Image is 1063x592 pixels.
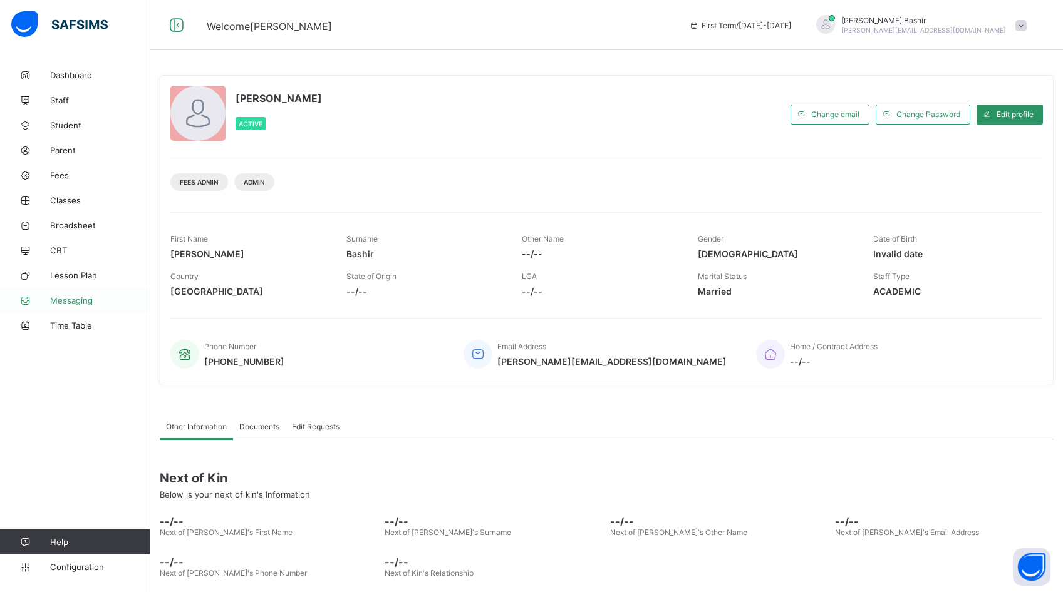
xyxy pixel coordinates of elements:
[11,11,108,38] img: safsims
[698,234,723,243] span: Gender
[236,92,322,105] span: [PERSON_NAME]
[170,286,328,297] span: [GEOGRAPHIC_DATA]
[346,234,378,243] span: Surname
[841,16,1006,25] span: [PERSON_NAME] Bashir
[835,515,1054,528] span: --/--
[50,320,150,330] span: Time Table
[522,286,679,297] span: --/--
[790,342,878,351] span: Home / Contract Address
[204,342,256,351] span: Phone Number
[204,356,284,367] span: [PHONE_NUMBER]
[50,270,150,280] span: Lesson Plan
[170,272,199,281] span: Country
[790,356,878,367] span: --/--
[50,120,150,130] span: Student
[166,422,227,431] span: Other Information
[497,356,727,367] span: [PERSON_NAME][EMAIL_ADDRESS][DOMAIN_NAME]
[239,422,279,431] span: Documents
[50,195,150,205] span: Classes
[385,556,603,568] span: --/--
[689,21,791,30] span: session/term information
[835,528,979,537] span: Next of [PERSON_NAME]'s Email Address
[160,471,1054,486] span: Next of Kin
[346,272,397,281] span: State of Origin
[873,272,910,281] span: Staff Type
[841,26,1006,34] span: [PERSON_NAME][EMAIL_ADDRESS][DOMAIN_NAME]
[873,234,917,243] span: Date of Birth
[50,537,150,547] span: Help
[385,568,474,578] span: Next of Kin's Relationship
[50,295,150,305] span: Messaging
[698,272,747,281] span: Marital Status
[1013,548,1050,586] button: Open asap
[160,556,378,568] span: --/--
[160,568,307,578] span: Next of [PERSON_NAME]'s Phone Number
[346,248,504,259] span: Bashir
[50,562,150,572] span: Configuration
[160,528,293,537] span: Next of [PERSON_NAME]'s First Name
[873,286,1030,297] span: ACADEMIC
[873,248,1030,259] span: Invalid date
[50,220,150,230] span: Broadsheet
[207,20,332,33] span: Welcome [PERSON_NAME]
[811,110,859,119] span: Change email
[244,178,265,186] span: Admin
[180,178,219,186] span: Fees Admin
[497,342,546,351] span: Email Address
[522,234,564,243] span: Other Name
[292,422,340,431] span: Edit Requests
[610,515,829,528] span: --/--
[170,248,328,259] span: [PERSON_NAME]
[385,528,511,537] span: Next of [PERSON_NAME]'s Surname
[698,286,855,297] span: Married
[997,110,1034,119] span: Edit profile
[522,272,537,281] span: LGA
[610,528,747,537] span: Next of [PERSON_NAME]'s Other Name
[896,110,960,119] span: Change Password
[50,170,150,180] span: Fees
[50,245,150,255] span: CBT
[160,515,378,528] span: --/--
[50,70,150,80] span: Dashboard
[698,248,855,259] span: [DEMOGRAPHIC_DATA]
[160,489,310,499] span: Below is your next of kin's Information
[385,515,603,528] span: --/--
[50,95,150,105] span: Staff
[522,248,679,259] span: --/--
[50,145,150,155] span: Parent
[170,234,208,243] span: First Name
[804,15,1033,36] div: HamidBashir
[346,286,504,297] span: --/--
[239,120,262,128] span: Active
